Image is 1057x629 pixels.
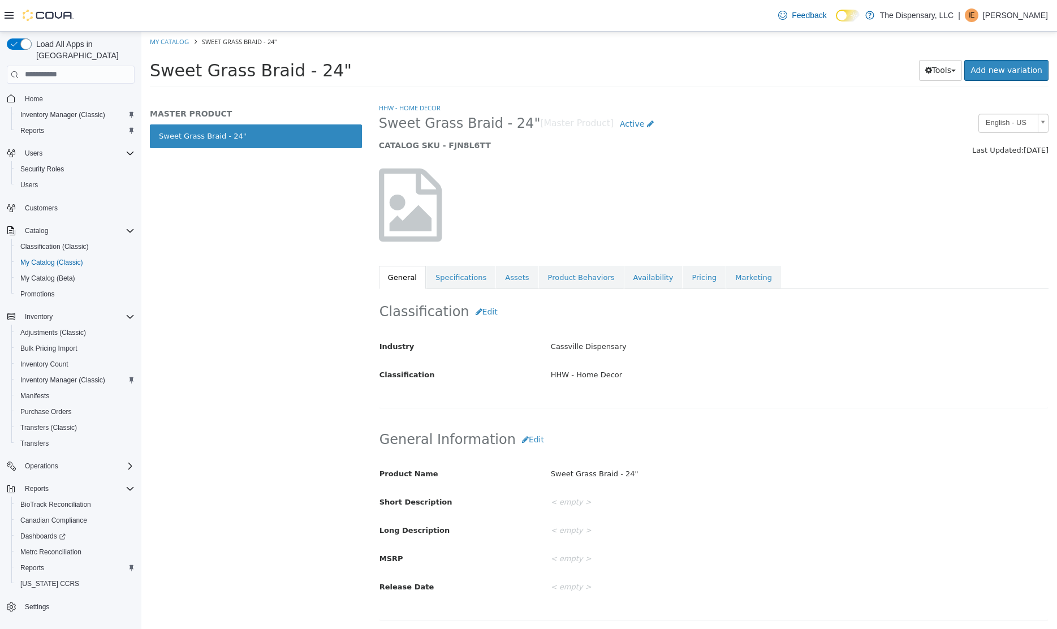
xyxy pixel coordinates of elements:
span: Promotions [16,287,135,301]
span: Users [20,147,135,160]
button: Tools [778,28,821,49]
span: Inventory Manager (Classic) [16,108,135,122]
a: Home [20,92,48,106]
span: Purchase Orders [20,407,72,416]
button: Settings [2,598,139,615]
span: Dashboards [20,532,66,541]
a: Marketing [585,234,640,258]
a: Transfers [16,437,53,450]
span: Sweet Grass Braid - 24" [238,83,399,101]
span: Release Date [238,551,293,559]
button: Adjustments (Classic) [11,325,139,341]
button: Home [2,91,139,107]
button: Operations [20,459,63,473]
a: Active [472,82,519,103]
button: Bulk Pricing Import [11,341,139,356]
span: Users [20,180,38,189]
span: Canadian Compliance [16,514,135,527]
span: Manifests [16,389,135,403]
span: Inventory Manager (Classic) [20,376,105,385]
button: Promotions [11,286,139,302]
span: Classification (Classic) [16,240,135,253]
span: Adjustments (Classic) [20,328,86,337]
a: Inventory Count [16,357,73,371]
span: IE [968,8,974,22]
span: Promotions [20,290,55,299]
span: Transfers (Classic) [16,421,135,434]
a: Dashboards [16,529,70,543]
span: Sweet Grass Braid - 24" [61,6,135,14]
a: My Catalog (Beta) [16,272,80,285]
span: Inventory Manager (Classic) [16,373,135,387]
span: BioTrack Reconciliation [20,500,91,509]
button: Catalog [2,223,139,239]
a: Users [16,178,42,192]
button: Reports [11,123,139,139]
span: Industry [238,311,273,319]
a: Customers [20,201,62,215]
span: Inventory [25,312,53,321]
a: Promotions [16,287,59,301]
span: Customers [20,201,135,215]
span: Last Updated: [831,114,882,123]
div: Cassville Dispensary [401,305,915,325]
a: Security Roles [16,162,68,176]
span: Settings [20,600,135,614]
button: Inventory [2,309,139,325]
div: HHW - Home Decor [401,334,915,354]
a: Bulk Pricing Import [16,342,82,355]
span: Security Roles [16,162,135,176]
h2: General Information [238,398,907,419]
h5: CATALOG SKU - FJN8L6TT [238,109,736,119]
span: Catalog [20,224,135,238]
button: Inventory [20,310,57,324]
a: Settings [20,600,54,614]
span: Inventory [20,310,135,324]
p: The Dispensary, LLC [880,8,954,22]
button: Catalog [20,224,53,238]
span: Short Description [238,466,311,475]
button: My Catalog (Beta) [11,270,139,286]
button: Transfers [11,436,139,451]
a: My Catalog [8,6,48,14]
a: HHW - Home Decor [238,72,299,80]
a: Product Behaviors [398,234,482,258]
a: Canadian Compliance [16,514,92,527]
button: [US_STATE] CCRS [11,576,139,592]
span: Adjustments (Classic) [16,326,135,339]
div: < empty > [401,546,915,566]
div: < empty > [401,461,915,481]
span: Catalog [25,226,48,235]
button: Reports [20,482,53,496]
span: Product Name [238,438,297,446]
span: Transfers [16,437,135,450]
span: [US_STATE] CCRS [20,579,79,588]
span: Users [25,149,42,158]
a: Manifests [16,389,54,403]
button: My Catalog (Classic) [11,255,139,270]
span: Operations [25,462,58,471]
a: My Catalog (Classic) [16,256,88,269]
span: Inventory Manager (Classic) [20,110,105,119]
a: Sweet Grass Braid - 24" [8,93,221,117]
input: Dark Mode [836,10,860,21]
span: Purchase Orders [16,405,135,419]
a: Specifications [285,234,354,258]
span: Manifests [20,391,49,400]
span: Reports [20,482,135,496]
button: BioTrack Reconciliation [11,497,139,512]
span: Feedback [792,10,826,21]
button: Inventory Manager (Classic) [11,107,139,123]
span: Reports [20,563,44,572]
span: Operations [20,459,135,473]
span: Customers [25,204,58,213]
a: Classification (Classic) [16,240,93,253]
button: Security Roles [11,161,139,177]
a: [US_STATE] CCRS [16,577,84,591]
button: Users [20,147,47,160]
span: [DATE] [882,114,907,123]
span: Bulk Pricing Import [16,342,135,355]
div: Isaac Estes-Jones [965,8,978,22]
a: Feedback [774,4,831,27]
span: Reports [25,484,49,493]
